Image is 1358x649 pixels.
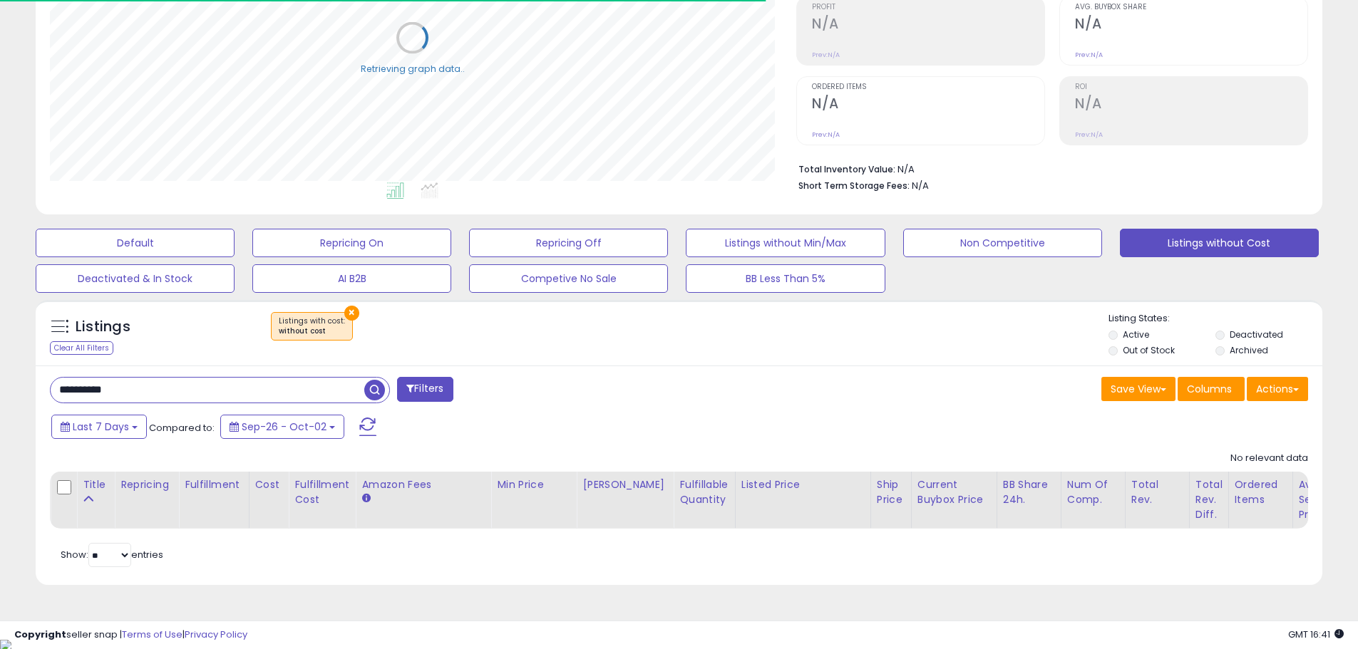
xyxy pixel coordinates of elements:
[252,229,451,257] button: Repricing On
[397,377,453,402] button: Filters
[122,628,182,641] a: Terms of Use
[255,477,283,492] div: Cost
[1235,477,1287,507] div: Ordered Items
[1123,328,1149,341] label: Active
[185,628,247,641] a: Privacy Policy
[361,492,370,505] small: Amazon Fees.
[1187,382,1232,396] span: Columns
[741,477,865,492] div: Listed Price
[1230,452,1308,465] div: No relevant data
[1075,4,1307,11] span: Avg. Buybox Share
[1178,377,1245,401] button: Columns
[73,420,129,434] span: Last 7 Days
[912,179,929,192] span: N/A
[812,16,1044,35] h2: N/A
[220,415,344,439] button: Sep-26 - Oct-02
[917,477,991,507] div: Current Buybox Price
[185,477,242,492] div: Fulfillment
[279,326,345,336] div: without cost
[582,477,667,492] div: [PERSON_NAME]
[903,229,1102,257] button: Non Competitive
[344,306,359,321] button: ×
[1075,83,1307,91] span: ROI
[812,4,1044,11] span: Profit
[36,229,235,257] button: Default
[1230,328,1283,341] label: Deactivated
[51,415,147,439] button: Last 7 Days
[76,317,130,337] h5: Listings
[1101,377,1176,401] button: Save View
[812,83,1044,91] span: Ordered Items
[812,130,840,139] small: Prev: N/A
[1195,477,1223,522] div: Total Rev. Diff.
[1075,130,1103,139] small: Prev: N/A
[149,421,215,435] span: Compared to:
[469,229,668,257] button: Repricing Off
[798,163,895,175] b: Total Inventory Value:
[1120,229,1319,257] button: Listings without Cost
[1075,51,1103,59] small: Prev: N/A
[252,264,451,293] button: AI B2B
[279,316,345,337] span: Listings with cost :
[1123,344,1175,356] label: Out of Stock
[1131,477,1183,507] div: Total Rev.
[877,477,905,507] div: Ship Price
[1247,377,1308,401] button: Actions
[14,628,66,641] strong: Copyright
[14,628,247,642] div: seller snap | |
[812,95,1044,115] h2: N/A
[1288,628,1344,641] span: 2025-10-10 16:41 GMT
[798,160,1297,177] li: N/A
[361,477,485,492] div: Amazon Fees
[120,477,173,492] div: Repricing
[1003,477,1055,507] div: BB Share 24h.
[361,62,465,75] div: Retrieving graph data..
[1075,95,1307,115] h2: N/A
[1230,344,1268,356] label: Archived
[50,341,113,355] div: Clear All Filters
[798,180,910,192] b: Short Term Storage Fees:
[294,477,349,507] div: Fulfillment Cost
[1067,477,1119,507] div: Num of Comp.
[686,229,885,257] button: Listings without Min/Max
[36,264,235,293] button: Deactivated & In Stock
[1299,477,1351,522] div: Avg Selling Price
[679,477,729,507] div: Fulfillable Quantity
[1108,312,1322,326] p: Listing States:
[812,51,840,59] small: Prev: N/A
[242,420,326,434] span: Sep-26 - Oct-02
[61,548,163,561] span: Show: entries
[686,264,885,293] button: BB Less Than 5%
[83,477,108,492] div: Title
[469,264,668,293] button: Competive No Sale
[1075,16,1307,35] h2: N/A
[497,477,570,492] div: Min Price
